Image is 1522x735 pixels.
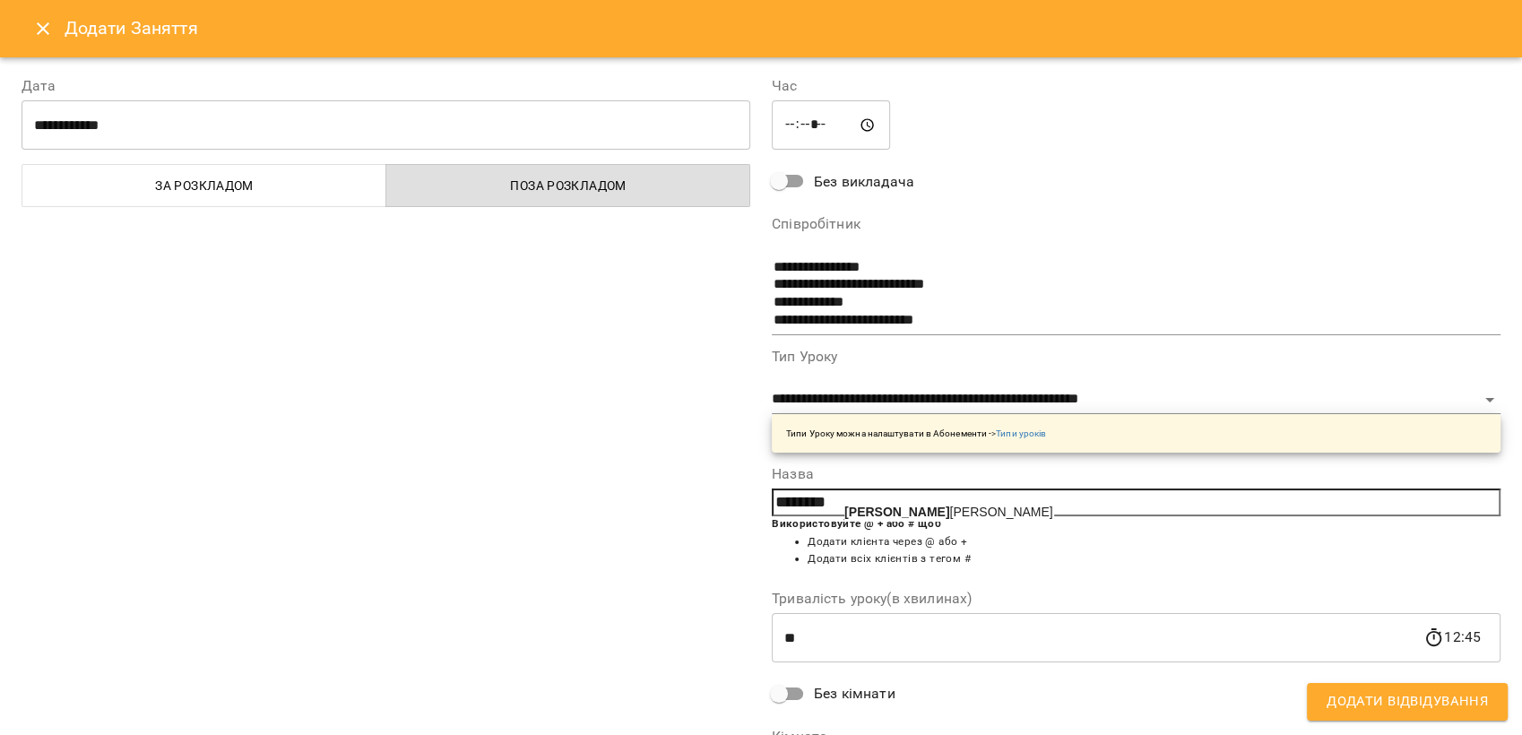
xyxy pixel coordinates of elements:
label: Час [772,79,1500,93]
span: [PERSON_NAME] [844,505,1053,519]
label: Назва [772,467,1500,481]
span: Без викладача [814,171,914,193]
span: Додати Відвідування [1327,690,1488,713]
button: Додати Відвідування [1307,683,1508,721]
li: Додати всіх клієнтів з тегом # [808,550,1500,568]
button: Close [22,7,65,50]
span: Поза розкладом [397,175,739,196]
h6: Додати Заняття [65,14,1500,42]
label: Співробітник [772,217,1500,231]
label: Тривалість уроку(в хвилинах) [772,592,1500,606]
button: За розкладом [22,164,386,207]
li: Додати клієнта через @ або + [808,533,1500,551]
p: Типи Уроку можна налаштувати в Абонементи -> [786,427,1046,440]
label: Дата [22,79,750,93]
span: За розкладом [33,175,376,196]
label: Тип Уроку [772,350,1500,364]
button: Поза розкладом [385,164,750,207]
a: Типи уроків [996,428,1046,438]
b: [PERSON_NAME] [844,505,949,519]
span: Без кімнати [814,683,895,705]
b: Використовуйте @ + або # щоб [772,517,941,530]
